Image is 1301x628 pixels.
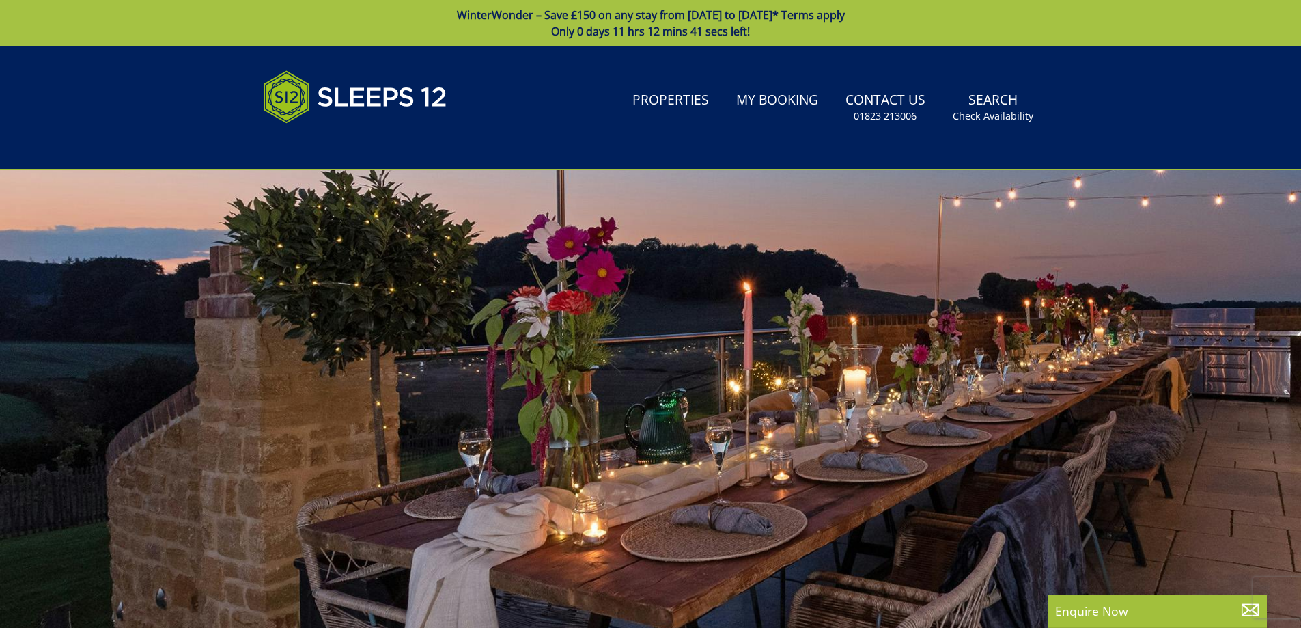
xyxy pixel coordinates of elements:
[953,109,1033,123] small: Check Availability
[854,109,917,123] small: 01823 213006
[551,24,750,39] span: Only 0 days 11 hrs 12 mins 41 secs left!
[947,85,1039,130] a: SearchCheck Availability
[263,63,447,131] img: Sleeps 12
[840,85,931,130] a: Contact Us01823 213006
[731,85,824,116] a: My Booking
[256,139,400,151] iframe: Customer reviews powered by Trustpilot
[627,85,714,116] a: Properties
[1055,602,1260,620] p: Enquire Now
